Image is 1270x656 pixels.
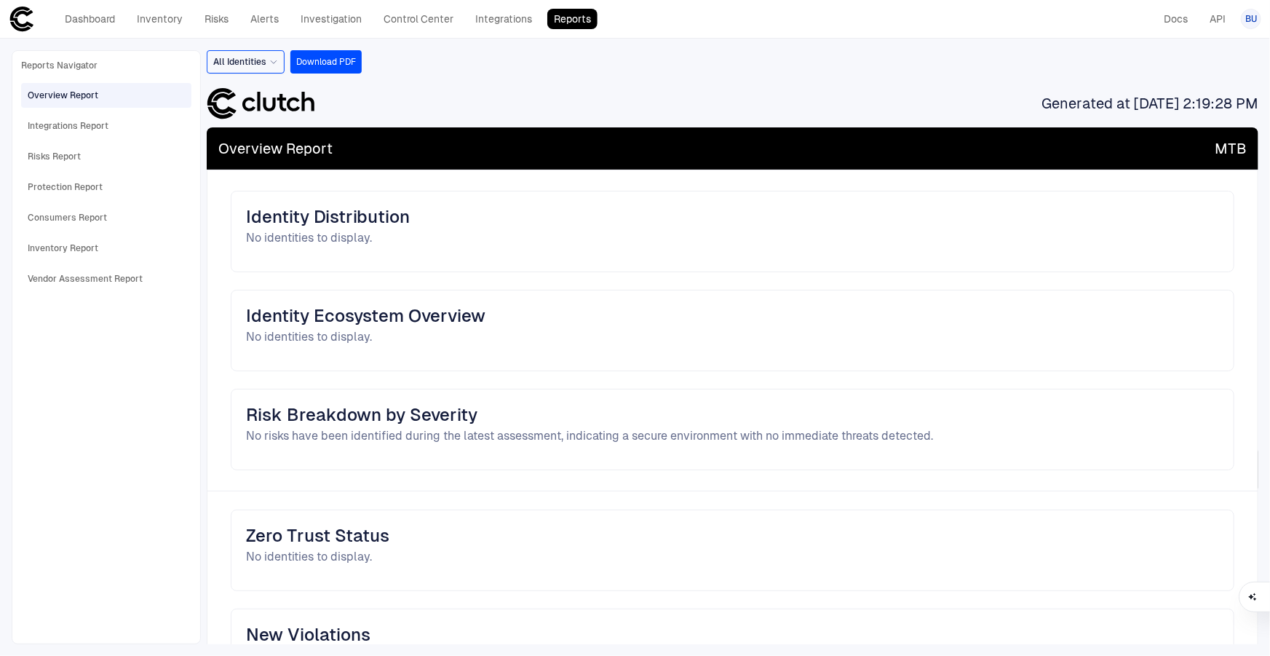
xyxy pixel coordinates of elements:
[28,119,108,133] div: Integrations Report
[21,60,98,71] span: Reports Navigator
[28,272,143,285] div: Vendor Assessment Report
[246,404,1219,426] span: Risk Breakdown by Severity
[130,9,189,29] a: Inventory
[246,624,1219,646] span: New Violations
[28,242,98,255] div: Inventory Report
[246,231,1219,245] span: No identities to display.
[246,550,1219,564] span: No identities to display.
[1215,139,1247,158] span: MTB
[58,9,122,29] a: Dashboard
[469,9,539,29] a: Integrations
[1203,9,1232,29] a: API
[1041,94,1258,113] span: Generated at [DATE] 2:19:28 PM
[547,9,598,29] a: Reports
[28,89,98,102] div: Overview Report
[218,139,333,158] span: Overview Report
[28,150,81,163] div: Risks Report
[1157,9,1194,29] a: Docs
[28,181,103,194] div: Protection Report
[1241,9,1261,29] button: BU
[213,56,266,68] span: All Identities
[246,330,1219,344] span: No identities to display.
[294,9,368,29] a: Investigation
[244,9,285,29] a: Alerts
[246,206,1219,228] span: Identity Distribution
[290,50,362,74] button: Download PDF
[198,9,235,29] a: Risks
[246,525,1219,547] span: Zero Trust Status
[246,305,1219,327] span: Identity Ecosystem Overview
[246,429,1219,443] span: No risks have been identified during the latest assessment, indicating a secure environment with ...
[377,9,460,29] a: Control Center
[28,211,107,224] div: Consumers Report
[1245,13,1257,25] span: BU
